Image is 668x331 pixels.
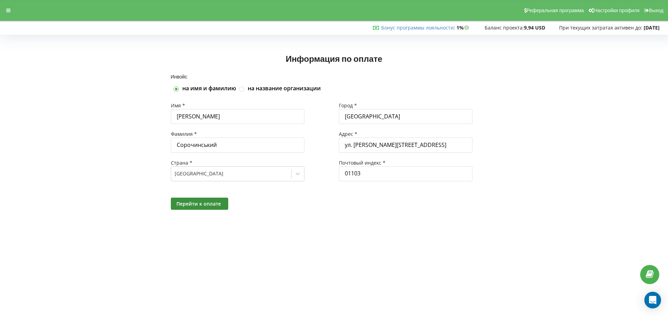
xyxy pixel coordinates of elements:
span: Информация по оплате [286,53,382,64]
span: Страна * [171,159,192,166]
span: Адрес * [339,131,357,137]
label: на название организации [248,85,321,92]
span: Почтовый индекс * [339,159,385,166]
span: Фамилия * [171,131,197,137]
span: Город * [339,102,357,109]
span: : [381,24,455,31]
a: Бонус программы лояльности [381,24,454,31]
div: Open Intercom Messenger [644,292,661,308]
strong: 9,94 USD [524,24,545,31]
label: на имя и фамилию [182,85,236,92]
button: Перейти к оплате [171,198,228,210]
strong: 1% [456,24,471,31]
span: Имя * [171,102,185,109]
span: При текущих затратах активен до: [559,24,642,31]
span: Выход [649,8,663,13]
span: Реферальная программа [527,8,584,13]
span: Баланс проекта: [485,24,524,31]
span: Инвойс [171,74,188,80]
span: Перейти к оплате [176,200,221,207]
span: Настройки профиля [594,8,639,13]
strong: [DATE] [644,24,660,31]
